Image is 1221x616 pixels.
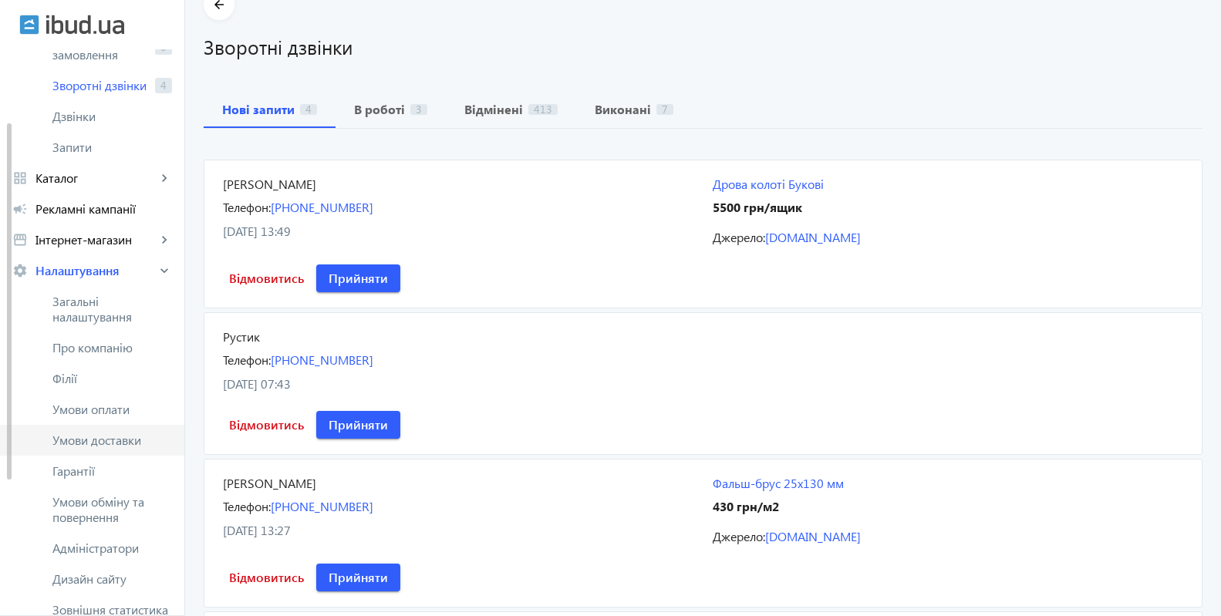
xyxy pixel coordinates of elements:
span: Прийняти [329,416,388,433]
button: Відмовитись [223,264,310,292]
mat-icon: grid_view [12,170,28,186]
span: Дизайн сайту [52,571,172,587]
span: Адміністратори [52,540,172,556]
span: 430 грн/м2 [713,498,779,514]
button: Прийняти [316,411,400,439]
span: Відмовитись [229,270,304,287]
span: Умови обміну та повернення [52,494,172,525]
span: 413 [528,104,558,115]
span: Інтернет-магазин [35,232,157,247]
span: Запити [52,140,172,155]
span: Рекламні кампанії [35,201,172,217]
div: Джерело: [713,528,1184,545]
span: Відмовитись [229,569,304,586]
mat-icon: keyboard_arrow_right [157,263,172,278]
a: [PHONE_NUMBER] [271,352,373,368]
b: В роботі [354,103,405,116]
div: [PERSON_NAME] [223,475,694,492]
span: Відмовитись [229,416,304,433]
span: Прийняти [329,270,388,287]
span: Зворотні дзвінки [52,78,149,93]
span: 3 [410,104,427,115]
button: Відмовитись [223,564,310,591]
div: [PERSON_NAME] [223,176,694,193]
a: Фальш-брус 25x130 мм [713,475,1184,492]
span: Загальні налаштування [52,294,172,325]
div: Рустик [223,328,694,345]
b: Відмінені [464,103,523,116]
span: Налаштування [35,263,157,278]
img: ibud.svg [19,15,39,35]
div: [DATE] 07:43 [223,375,694,392]
span: 7 [656,104,673,115]
span: Дзвінки [52,109,172,124]
mat-icon: settings [12,263,28,278]
span: Телефон: [223,199,271,215]
h1: Зворотні дзвінки [204,33,1202,60]
span: Про компанію [52,340,172,355]
span: 4 [155,78,172,93]
span: Гарантії [52,463,172,479]
button: Відмовитись [223,411,310,439]
b: Виконані [595,103,651,116]
a: [PHONE_NUMBER] [271,199,373,215]
a: [DOMAIN_NAME] [765,528,861,544]
span: Каталог [35,170,157,186]
mat-icon: storefront [12,232,28,247]
span: Умови доставки [52,433,172,448]
b: Нові запити [222,103,295,116]
button: Прийняти [316,564,400,591]
span: 4 [300,104,317,115]
img: ibud_text.svg [46,15,124,35]
a: [PHONE_NUMBER] [271,498,373,514]
mat-icon: keyboard_arrow_right [157,170,172,186]
span: Філії [52,371,172,386]
a: Дрова колоті Букові [713,176,1184,193]
mat-icon: campaign [12,201,28,217]
button: Прийняти [316,264,400,292]
div: Джерело: [713,229,1184,246]
mat-icon: keyboard_arrow_right [157,232,172,247]
span: Умови оплати [52,402,172,417]
span: Телефон: [223,498,271,514]
span: Телефон: [223,352,271,368]
div: [DATE] 13:49 [223,223,694,240]
span: Прийняти [329,569,388,586]
a: [DOMAIN_NAME] [765,229,861,245]
div: [DATE] 13:27 [223,522,694,539]
span: 5500 грн/ящик [713,199,802,215]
